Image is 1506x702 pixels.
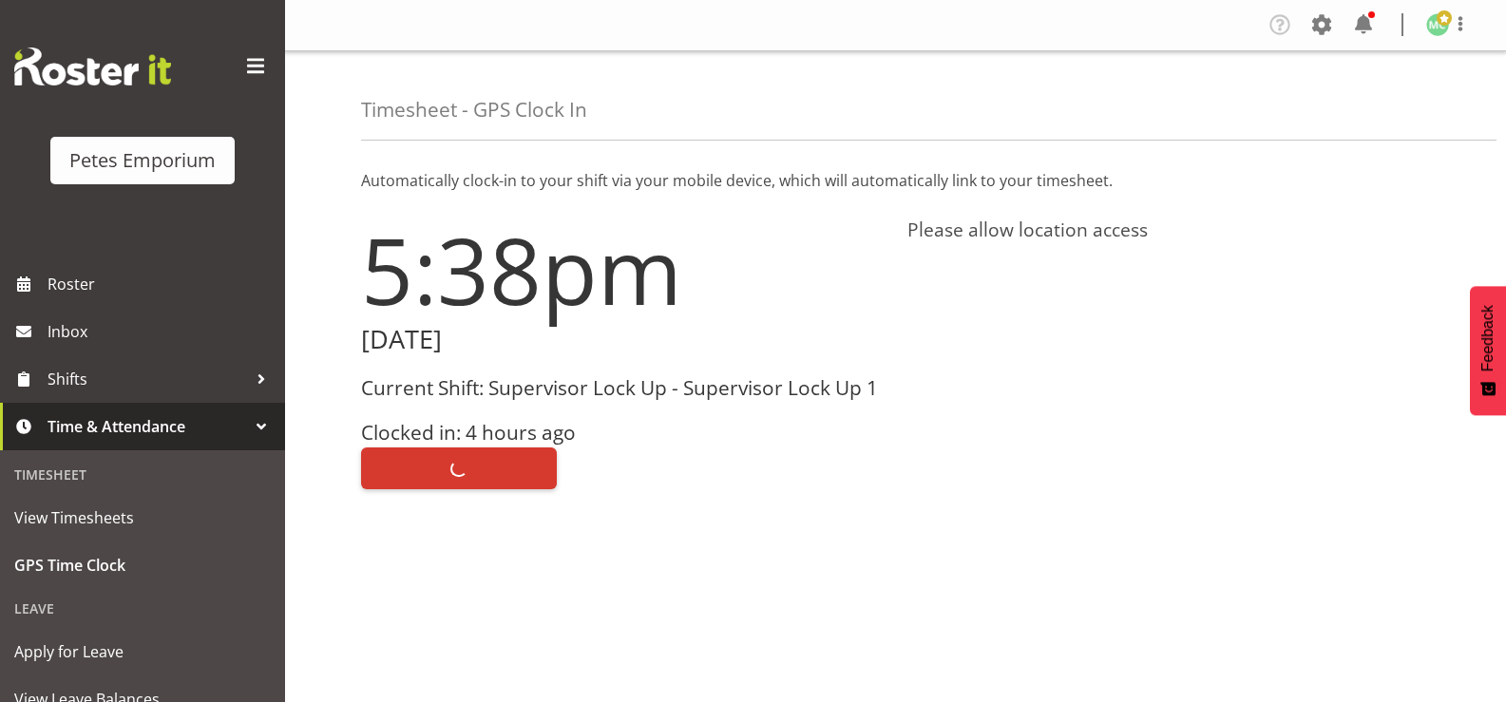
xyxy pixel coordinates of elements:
[1479,305,1496,371] span: Feedback
[69,146,216,175] div: Petes Emporium
[361,99,587,121] h4: Timesheet - GPS Clock In
[5,541,280,589] a: GPS Time Clock
[361,218,885,321] h1: 5:38pm
[5,494,280,541] a: View Timesheets
[5,628,280,675] a: Apply for Leave
[14,47,171,85] img: Rosterit website logo
[361,422,885,444] h3: Clocked in: 4 hours ago
[5,589,280,628] div: Leave
[361,325,885,354] h2: [DATE]
[48,365,247,393] span: Shifts
[14,551,271,579] span: GPS Time Clock
[1426,13,1449,36] img: melissa-cowen2635.jpg
[48,317,276,346] span: Inbox
[14,637,271,666] span: Apply for Leave
[907,218,1431,241] h4: Please allow location access
[48,412,247,441] span: Time & Attendance
[361,169,1430,192] p: Automatically clock-in to your shift via your mobile device, which will automatically link to you...
[361,377,885,399] h3: Current Shift: Supervisor Lock Up - Supervisor Lock Up 1
[5,455,280,494] div: Timesheet
[48,270,276,298] span: Roster
[14,503,271,532] span: View Timesheets
[1470,286,1506,415] button: Feedback - Show survey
